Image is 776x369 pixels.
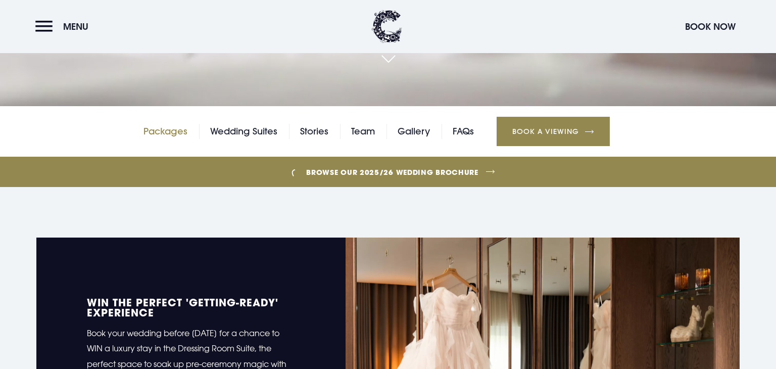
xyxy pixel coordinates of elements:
button: Book Now [680,16,741,37]
button: Menu [35,16,93,37]
a: Packages [143,124,187,139]
a: Wedding Suites [210,124,277,139]
a: Book a Viewing [497,117,610,146]
a: Team [351,124,375,139]
h5: WIN the perfect 'Getting-Ready' experience [87,297,295,317]
a: FAQs [453,124,474,139]
span: Menu [63,21,88,32]
a: Stories [300,124,328,139]
img: Clandeboye Lodge [372,10,402,43]
a: Gallery [398,124,430,139]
